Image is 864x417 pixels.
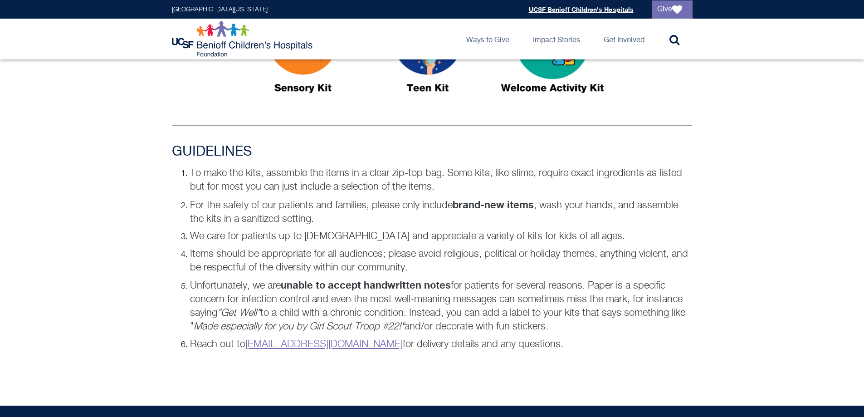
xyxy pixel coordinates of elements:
a: Ways to Give [459,19,517,59]
strong: brand-new items [453,199,534,211]
p: To make the kits, assemble the items in a clear zip-top bag. Some kits, like slime, require exact... [190,167,693,194]
strong: unable to accept handwritten notes [281,279,451,291]
em: Made especially for you by Girl Scout Troop #22!" [194,322,405,332]
p: For the safety of our patients and families, please only include , wash your hands, and assemble ... [190,198,693,226]
p: Items should be appropriate for all audiences; please avoid religious, political or holiday theme... [190,247,693,275]
a: UCSF Benioff Children's Hospitals [529,5,634,13]
em: "Get Well" [217,308,260,318]
p: We care for patients up to [DEMOGRAPHIC_DATA] and appreciate a variety of kits for kids of all ages. [190,230,693,243]
a: Get Involved [596,19,652,59]
a: [EMAIL_ADDRESS][DOMAIN_NAME] [245,339,403,349]
h3: GUIDELINES [172,144,693,160]
a: Impact Stories [526,19,587,59]
a: Give [652,0,693,19]
p: Unfortunately, we are for patients for several reasons. Paper is a specific concern for infection... [190,278,693,334]
a: [GEOGRAPHIC_DATA][US_STATE] [172,6,268,13]
img: Logo for UCSF Benioff Children's Hospitals Foundation [172,21,315,57]
p: Reach out to for delivery details and any questions. [190,338,693,351]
